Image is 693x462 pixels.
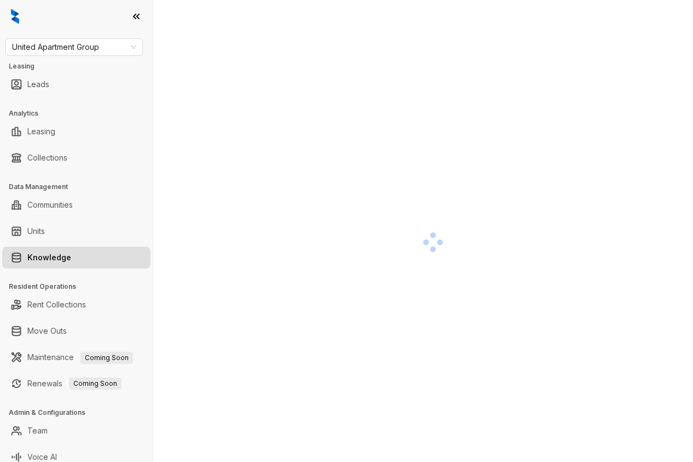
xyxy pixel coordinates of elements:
[80,352,133,364] span: Coming Soon
[2,373,151,395] li: Renewals
[27,194,73,216] a: Communities
[2,320,151,342] li: Move Outs
[9,282,153,292] h3: Resident Operations
[27,121,55,142] a: Leasing
[27,320,67,342] a: Move Outs
[27,220,45,242] a: Units
[2,220,151,242] li: Units
[69,378,122,390] span: Coming Soon
[27,247,71,269] a: Knowledge
[9,61,153,71] h3: Leasing
[9,109,153,118] h3: Analytics
[2,346,151,368] li: Maintenance
[2,73,151,95] li: Leads
[27,147,67,169] a: Collections
[2,194,151,216] li: Communities
[9,182,153,192] h3: Data Management
[12,39,136,55] span: United Apartment Group
[2,294,151,316] li: Rent Collections
[11,9,19,24] img: logo
[27,373,122,395] a: RenewalsComing Soon
[27,420,48,442] a: Team
[2,420,151,442] li: Team
[9,408,153,418] h3: Admin & Configurations
[2,121,151,142] li: Leasing
[2,147,151,169] li: Collections
[27,294,86,316] a: Rent Collections
[2,247,151,269] li: Knowledge
[27,73,49,95] a: Leads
